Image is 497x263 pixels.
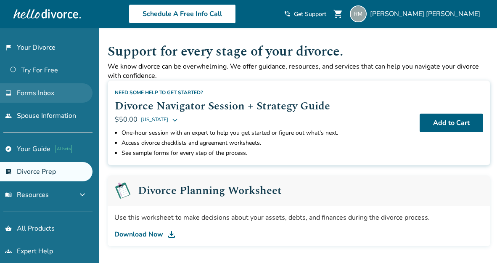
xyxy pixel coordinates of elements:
iframe: Chat Widget [455,223,497,263]
img: DL [167,229,177,239]
span: Get Support [294,10,326,18]
span: list_alt_check [5,168,12,175]
span: explore [5,146,12,152]
span: shopping_cart [333,9,343,19]
img: engstromshelby@gmail.com [350,5,367,22]
span: groups [5,248,12,255]
a: Download Now [114,229,484,239]
span: Forms Inbox [17,88,54,98]
button: Add to Cart [420,114,483,132]
span: Resources [5,190,49,199]
li: Access divorce checklists and agreement worksheets. [122,138,413,148]
span: menu_book [5,191,12,198]
li: One-hour session with an expert to help you get started or figure out what's next. [122,128,413,138]
span: expand_more [77,190,87,200]
a: Schedule A Free Info Call [129,4,236,24]
div: Use this worksheet to make decisions about your assets, debts, and finances during the divorce pr... [114,213,484,223]
p: We know divorce can be overwhelming. We offer guidance, resources, and services that can help you... [108,62,490,80]
h2: Divorce Planning Worksheet [138,185,282,196]
button: [US_STATE] [141,114,178,125]
a: phone_in_talkGet Support [284,10,326,18]
span: Need some help to get started? [115,89,203,96]
span: $50.00 [115,115,137,124]
img: Pre-Leaving Checklist [114,182,131,199]
span: [US_STATE] [141,114,168,125]
li: See sample forms for every step of the process. [122,148,413,158]
span: shopping_basket [5,225,12,232]
span: inbox [5,90,12,96]
span: AI beta [56,145,72,153]
span: flag_2 [5,44,12,51]
span: phone_in_talk [284,11,291,17]
span: people [5,112,12,119]
span: [PERSON_NAME] [PERSON_NAME] [370,9,484,19]
h1: Support for every stage of your divorce. [108,41,490,62]
h2: Divorce Navigator Session + Strategy Guide [115,98,413,114]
